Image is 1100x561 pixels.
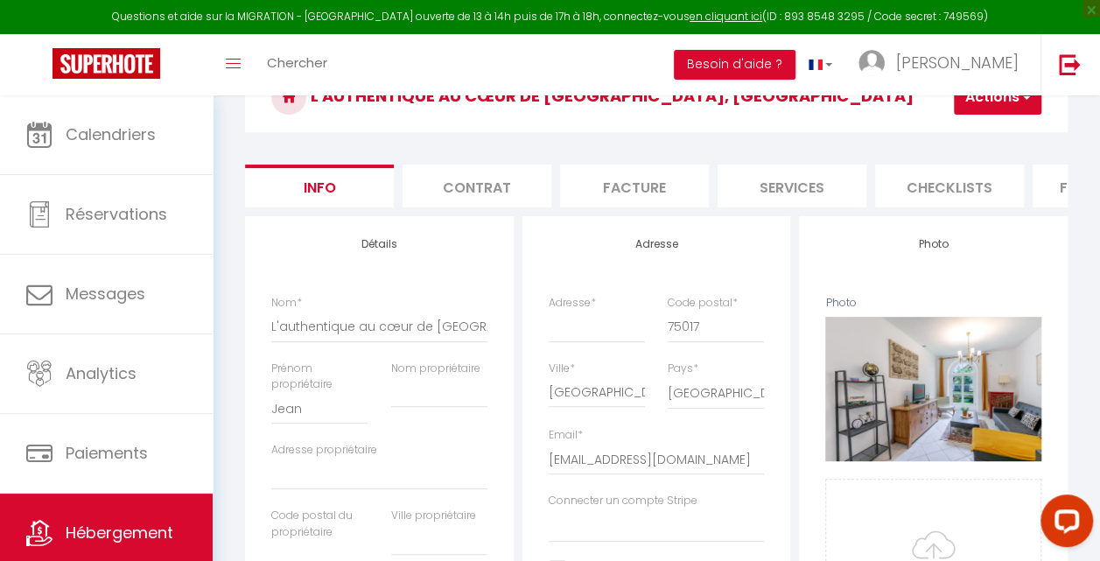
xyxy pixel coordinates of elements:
img: logout [1059,53,1081,75]
li: Info [245,165,394,207]
label: Photo [825,295,856,312]
button: Supprimer [892,376,975,403]
label: Nom [271,295,302,312]
span: [PERSON_NAME] [896,52,1019,74]
h4: Détails [271,238,487,250]
li: Contrat [403,165,551,207]
label: Code postal [668,295,738,312]
label: Connecter un compte Stripe [549,493,697,509]
label: Prénom propriétaire [271,361,368,394]
a: en cliquant ici [690,9,762,24]
label: Pays [668,361,698,377]
span: Calendriers [66,123,156,145]
li: Checklists [875,165,1024,207]
span: Analytics [66,362,137,384]
a: ... [PERSON_NAME] [845,34,1040,95]
img: Super Booking [53,48,160,79]
h4: Photo [825,238,1041,250]
a: Chercher [254,34,340,95]
img: ... [858,50,885,76]
button: Actions [954,80,1041,115]
span: Messages [66,283,145,305]
li: Facture [560,165,709,207]
label: Email [549,427,583,444]
button: Besoin d'aide ? [674,50,795,80]
h4: Adresse [549,238,765,250]
label: Adresse [549,295,596,312]
span: Paiements [66,442,148,464]
li: Services [718,165,866,207]
span: Réservations [66,203,167,225]
label: Code postal du propriétaire [271,508,368,541]
label: Nom propriétaire [391,361,480,377]
iframe: LiveChat chat widget [1026,487,1100,561]
span: Hébergement [66,522,173,543]
label: Adresse propriétaire [271,442,377,459]
label: Ville propriétaire [391,508,476,524]
label: Ville [549,361,575,377]
span: Chercher [267,53,327,72]
h3: L'authentique au cœur de [GEOGRAPHIC_DATA], [GEOGRAPHIC_DATA] [245,62,1068,132]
